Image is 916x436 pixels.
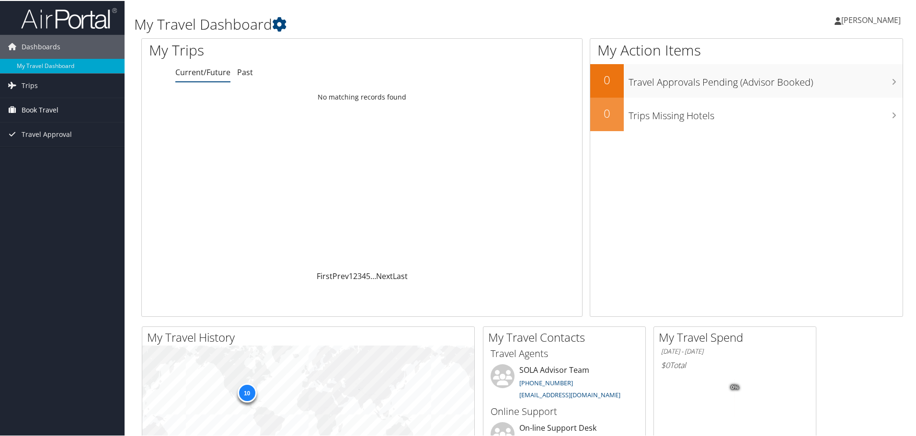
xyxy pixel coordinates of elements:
img: airportal-logo.png [21,6,117,29]
h1: My Action Items [590,39,903,59]
h1: My Travel Dashboard [134,13,652,34]
span: Trips [22,73,38,97]
h1: My Trips [149,39,391,59]
tspan: 0% [731,384,739,390]
a: Past [237,66,253,77]
a: [EMAIL_ADDRESS][DOMAIN_NAME] [519,390,620,398]
a: [PHONE_NUMBER] [519,378,573,386]
a: 5 [366,270,370,280]
a: Next [376,270,393,280]
a: 0Travel Approvals Pending (Advisor Booked) [590,63,903,97]
a: [PERSON_NAME] [835,5,910,34]
h3: Trips Missing Hotels [629,103,903,122]
a: First [317,270,332,280]
a: Current/Future [175,66,230,77]
span: Dashboards [22,34,60,58]
td: No matching records found [142,88,582,105]
h2: My Travel Spend [659,328,816,345]
h6: [DATE] - [DATE] [661,346,809,355]
a: 2 [353,270,357,280]
h6: Total [661,359,809,369]
span: … [370,270,376,280]
a: 1 [349,270,353,280]
a: 4 [362,270,366,280]
h2: My Travel History [147,328,474,345]
span: $0 [661,359,670,369]
a: 0Trips Missing Hotels [590,97,903,130]
span: Book Travel [22,97,58,121]
div: 10 [237,382,256,402]
h2: My Travel Contacts [488,328,645,345]
h3: Travel Approvals Pending (Advisor Booked) [629,70,903,88]
h3: Online Support [491,404,638,417]
h3: Travel Agents [491,346,638,359]
h2: 0 [590,104,624,121]
span: [PERSON_NAME] [841,14,901,24]
h2: 0 [590,71,624,87]
li: SOLA Advisor Team [486,363,643,402]
span: Travel Approval [22,122,72,145]
a: Prev [332,270,349,280]
a: Last [393,270,408,280]
a: 3 [357,270,362,280]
